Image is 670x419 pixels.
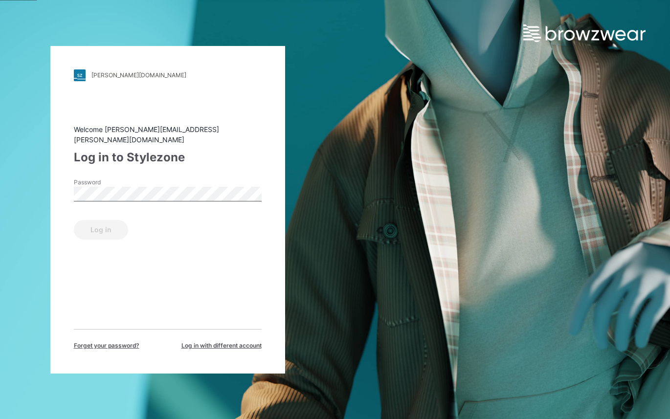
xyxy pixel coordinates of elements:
div: Welcome [PERSON_NAME][EMAIL_ADDRESS][PERSON_NAME][DOMAIN_NAME] [74,124,262,145]
span: Forget your password? [74,341,139,350]
a: [PERSON_NAME][DOMAIN_NAME] [74,69,262,81]
img: browzwear-logo.e42bd6dac1945053ebaf764b6aa21510.svg [523,24,646,42]
div: [PERSON_NAME][DOMAIN_NAME] [91,71,186,79]
label: Password [74,178,142,187]
img: stylezone-logo.562084cfcfab977791bfbf7441f1a819.svg [74,69,86,81]
span: Log in with different account [181,341,262,350]
div: Log in to Stylezone [74,149,262,166]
